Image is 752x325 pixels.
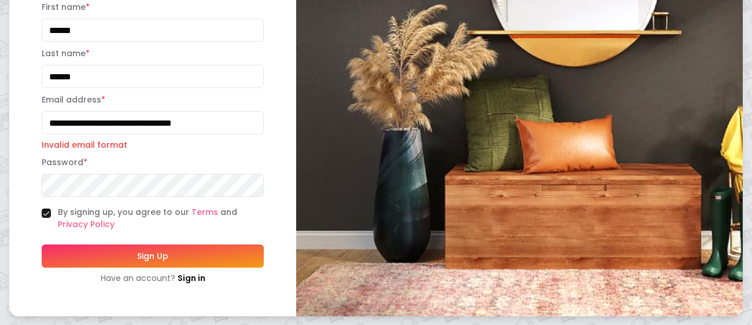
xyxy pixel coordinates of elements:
[42,156,87,168] label: Password
[42,48,90,59] label: Last name
[178,272,205,284] a: Sign in
[191,206,218,218] a: Terms
[42,94,105,105] label: Email address
[42,139,264,151] p: Invalid email format
[42,272,264,284] div: Have an account?
[42,1,90,13] label: First name
[58,218,115,230] a: Privacy Policy
[58,206,264,231] label: By signing up, you agree to our and
[42,244,264,268] button: Sign Up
